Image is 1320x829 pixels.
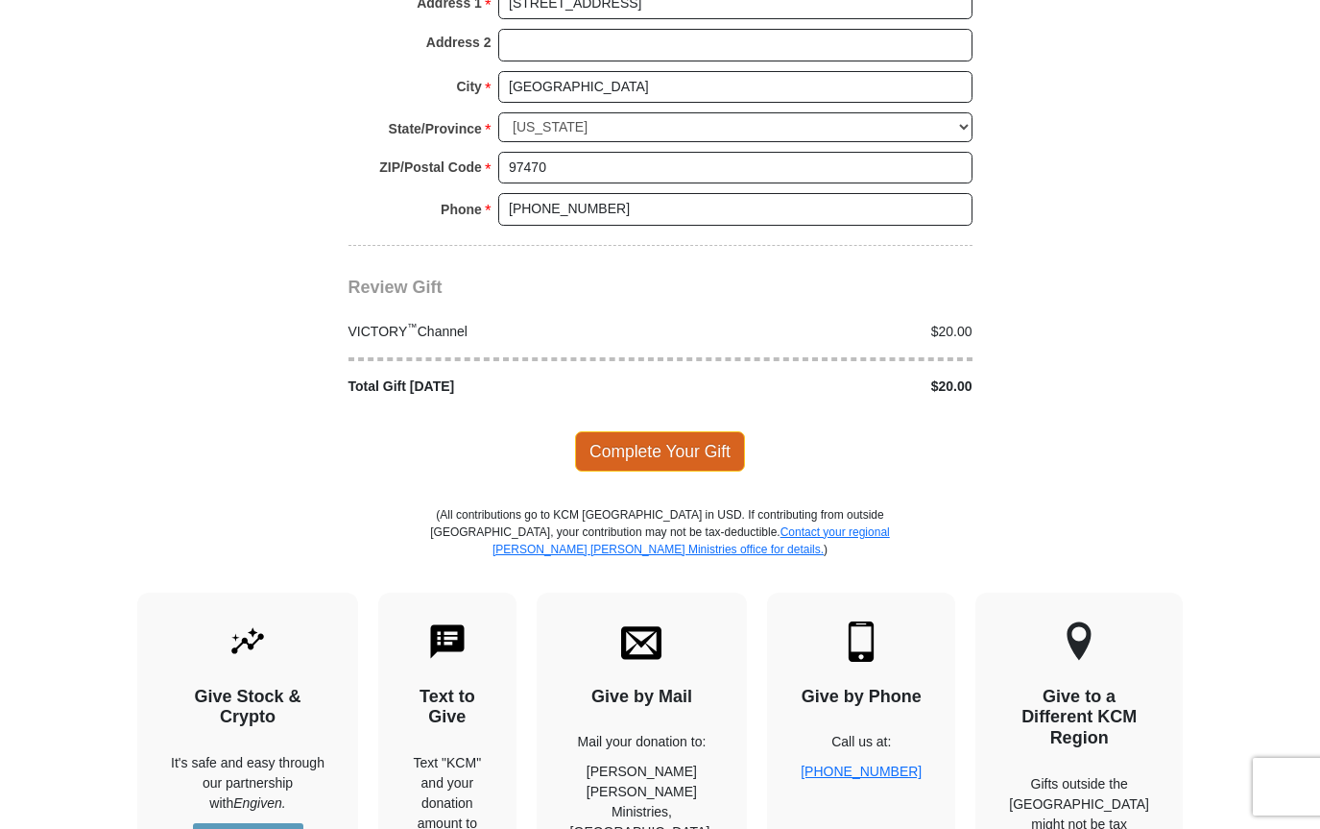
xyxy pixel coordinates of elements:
[456,73,481,100] strong: City
[660,322,983,342] div: $20.00
[492,525,890,556] a: Contact your regional [PERSON_NAME] [PERSON_NAME] Ministries office for details.
[426,29,492,56] strong: Address 2
[348,278,443,297] span: Review Gift
[338,377,660,397] div: Total Gift [DATE]
[570,732,714,752] p: Mail your donation to:
[801,687,922,708] h4: Give by Phone
[801,732,922,752] p: Call us at:
[801,764,922,779] a: [PHONE_NUMBER]
[407,321,418,332] sup: ™
[621,622,661,662] img: envelope.svg
[427,622,468,662] img: text-to-give.svg
[412,687,483,728] h4: Text to Give
[1009,687,1149,749] h4: Give to a Different KCM Region
[228,622,268,662] img: give-by-stock.svg
[575,431,745,472] span: Complete Your Gift
[171,687,324,728] h4: Give Stock & Crypto
[233,795,285,811] i: Engiven.
[430,506,891,593] p: (All contributions go to KCM [GEOGRAPHIC_DATA] in USD. If contributing from outside [GEOGRAPHIC_D...
[379,154,482,181] strong: ZIP/Postal Code
[841,622,881,662] img: mobile.svg
[171,753,324,814] p: It's safe and easy through our partnership with
[570,687,714,708] h4: Give by Mail
[1066,622,1092,662] img: other-region
[338,322,660,342] div: VICTORY Channel
[660,377,983,397] div: $20.00
[389,115,482,142] strong: State/Province
[441,196,482,223] strong: Phone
